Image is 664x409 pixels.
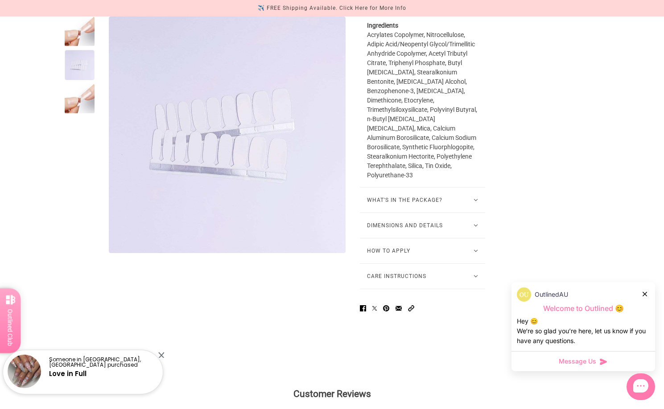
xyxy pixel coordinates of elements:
a: Post on X [369,300,380,316]
div: Hey 😊 We‘re so glad you’re here, let us know if you have any questions. [517,316,650,346]
div: ✈️ FREE Shipping Available. Click Here for More Info [258,4,406,13]
button: What's in the package? [360,188,485,213]
p: Welcome to Outlined 😊 [517,304,650,313]
a: Send via email [392,300,405,316]
button: How to Apply [360,238,485,263]
share-url: Copy URL [404,300,418,316]
strong: Ingredients [367,22,398,29]
button: Care Instructions [360,264,485,289]
span: Message Us [559,357,596,366]
h2: Customer Reviews [72,388,593,401]
a: Share on Facebook [356,300,370,316]
img: Nail Genius-Adult Nail Wraps-Outlined [109,16,346,253]
button: Dimensions and Details [360,213,485,238]
modal-trigger: Enlarge product image [109,16,346,253]
img: data:image/png;base64,iVBORw0KGgoAAAANSUhEUgAAACQAAAAkCAYAAADhAJiYAAABSklEQVRYR2N8/yj/P8MgAoyjDiI... [517,287,531,302]
p: Acrylates Copolymer, Nitrocellulose, Adipic Acid/Neopentyl Glycol/Trimellitic Anhydride Copolymer... [367,21,478,180]
p: Someone in [GEOGRAPHIC_DATA], [GEOGRAPHIC_DATA] purchased [49,357,155,368]
a: Love in Full [49,369,87,378]
p: OutlinedAU [535,290,568,299]
a: Pin on Pinterest [379,300,393,316]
